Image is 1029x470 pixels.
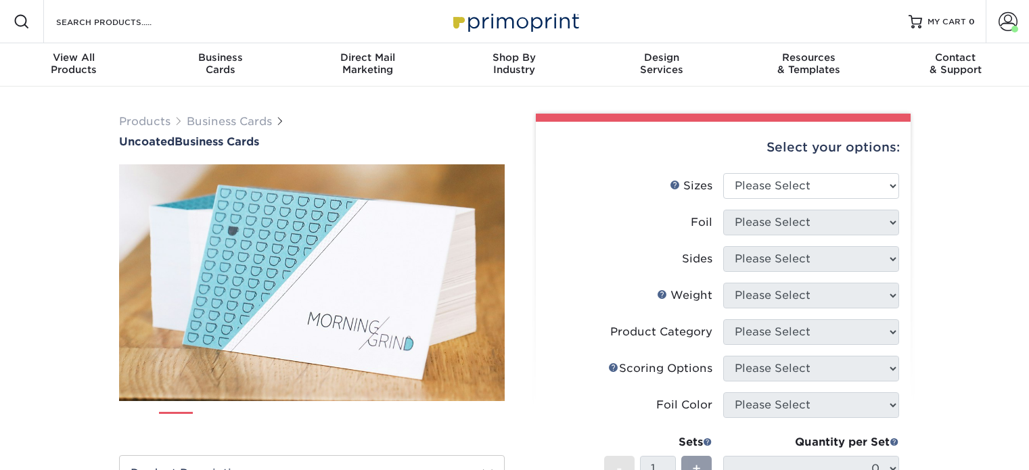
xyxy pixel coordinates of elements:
[147,51,294,64] span: Business
[682,251,712,267] div: Sides
[447,7,582,36] img: Primoprint
[656,397,712,413] div: Foil Color
[735,43,882,87] a: Resources& Templates
[147,43,294,87] a: BusinessCards
[250,406,283,440] img: Business Cards 03
[294,51,441,76] div: Marketing
[547,122,900,173] div: Select your options:
[187,115,272,128] a: Business Cards
[441,51,588,76] div: Industry
[119,135,505,148] h1: Business Cards
[55,14,187,30] input: SEARCH PRODUCTS.....
[670,178,712,194] div: Sizes
[882,51,1029,64] span: Contact
[723,434,899,450] div: Quantity per Set
[294,43,441,87] a: Direct MailMarketing
[147,51,294,76] div: Cards
[159,407,193,441] img: Business Cards 01
[386,406,419,440] img: Business Cards 06
[588,51,735,76] div: Services
[441,51,588,64] span: Shop By
[431,406,465,440] img: Business Cards 07
[691,214,712,231] div: Foil
[608,360,712,377] div: Scoring Options
[657,287,712,304] div: Weight
[340,406,374,440] img: Business Cards 05
[610,324,712,340] div: Product Category
[119,135,505,148] a: UncoatedBusiness Cards
[604,434,712,450] div: Sets
[928,16,966,28] span: MY CART
[882,51,1029,76] div: & Support
[735,51,882,64] span: Resources
[588,51,735,64] span: Design
[204,406,238,440] img: Business Cards 02
[969,17,975,26] span: 0
[441,43,588,87] a: Shop ByIndustry
[735,51,882,76] div: & Templates
[119,135,175,148] span: Uncoated
[882,43,1029,87] a: Contact& Support
[294,51,441,64] span: Direct Mail
[588,43,735,87] a: DesignServices
[295,406,329,440] img: Business Cards 04
[119,115,170,128] a: Products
